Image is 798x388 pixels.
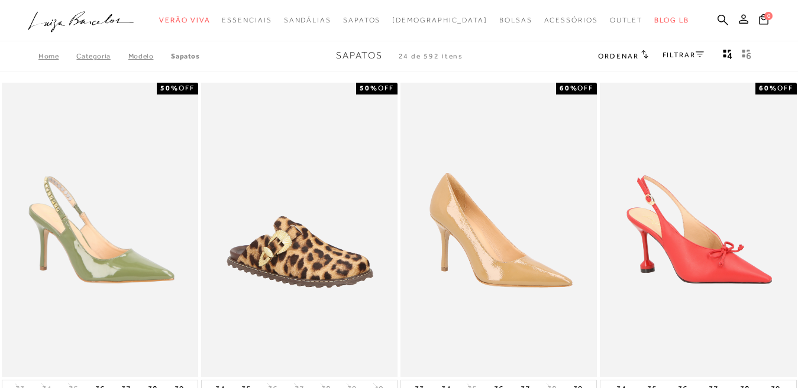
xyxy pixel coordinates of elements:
[560,84,578,92] strong: 60%
[343,16,380,24] span: Sapatos
[378,84,394,92] span: OFF
[159,16,210,24] span: Verão Viva
[738,48,755,64] button: gridText6Desc
[202,84,396,375] a: SABOT TRATORADA EM COURO ANIMAL PRINT GUEPARDO SABOT TRATORADA EM COURO ANIMAL PRINT GUEPARDO
[610,16,643,24] span: Outlet
[719,48,736,64] button: Mostrar 4 produtos por linha
[284,16,331,24] span: Sandálias
[764,12,773,20] span: 0
[360,84,378,92] strong: 50%
[402,84,596,375] img: SCARPIN DE SALTO ALTO EM COURO VERNIZ BEGE ARGILA
[179,84,195,92] span: OFF
[777,84,793,92] span: OFF
[76,52,128,60] a: Categoria
[202,84,396,375] img: SABOT TRATORADA EM COURO ANIMAL PRINT GUEPARDO
[601,84,795,375] img: SCARPIN SLINGBACK SALTO ALTO HIGH VAMP LAÇO VERMELHO PIMENTA
[755,13,772,29] button: 0
[499,9,532,31] a: categoryNavScreenReaderText
[759,84,777,92] strong: 60%
[128,52,172,60] a: Modelo
[399,52,464,60] span: 24 de 592 itens
[601,84,795,375] a: SCARPIN SLINGBACK SALTO ALTO HIGH VAMP LAÇO VERMELHO PIMENTA SCARPIN SLINGBACK SALTO ALTO HIGH VA...
[343,9,380,31] a: categoryNavScreenReaderText
[160,84,179,92] strong: 50%
[392,16,487,24] span: [DEMOGRAPHIC_DATA]
[610,9,643,31] a: categoryNavScreenReaderText
[392,9,487,31] a: noSubCategoriesText
[284,9,331,31] a: categoryNavScreenReaderText
[159,9,210,31] a: categoryNavScreenReaderText
[38,52,76,60] a: Home
[544,9,598,31] a: categoryNavScreenReaderText
[654,16,689,24] span: BLOG LB
[654,9,689,31] a: BLOG LB
[171,52,199,60] a: Sapatos
[3,84,197,375] img: SCARPIN SALTO ALTO SLINGBACK PIRÂMIDES VERDE OLIVA
[577,84,593,92] span: OFF
[544,16,598,24] span: Acessórios
[663,51,704,59] a: FILTRAR
[336,50,383,61] span: Sapatos
[499,16,532,24] span: Bolsas
[222,9,272,31] a: categoryNavScreenReaderText
[222,16,272,24] span: Essenciais
[3,84,197,375] a: SCARPIN SALTO ALTO SLINGBACK PIRÂMIDES VERDE OLIVA SCARPIN SALTO ALTO SLINGBACK PIRÂMIDES VERDE O...
[402,84,596,375] a: SCARPIN DE SALTO ALTO EM COURO VERNIZ BEGE ARGILA SCARPIN DE SALTO ALTO EM COURO VERNIZ BEGE ARGILA
[598,52,638,60] span: Ordenar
